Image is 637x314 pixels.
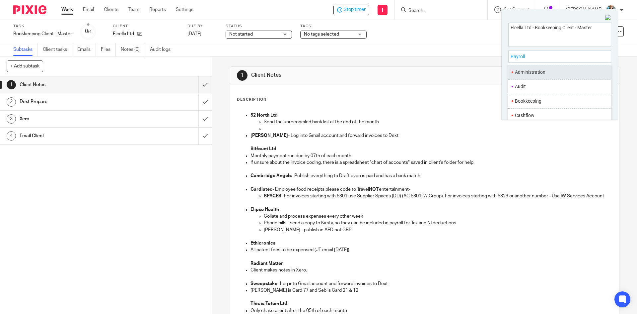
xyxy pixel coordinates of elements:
[176,6,193,13] a: Settings
[264,213,612,220] p: Collate and process expenses every other week
[237,70,248,81] div: 1
[264,194,284,198] strong: SPACES -
[43,43,72,56] a: Client tasks
[251,72,439,79] h1: Client Notes
[20,131,134,141] h1: Email Client
[602,82,609,91] li: Favorite
[602,67,609,76] li: Favorite
[101,43,116,56] a: Files
[104,6,118,13] a: Clients
[250,267,612,273] p: Client makes notes in Xero.
[602,111,609,120] li: Favorite
[187,32,201,36] span: [DATE]
[250,113,278,118] strong: 52 North Ltd
[237,97,266,102] p: Description
[7,60,43,72] button: + Add subtask
[509,23,611,45] textarea: Elcella Ltd - Bookkeeping Client - Master
[508,94,611,108] ul: Bookkeeping
[250,241,275,246] strong: Ethicronics
[515,112,602,119] li: Cashflow
[250,307,612,314] p: Only chase client after the 05th of each month
[85,28,92,35] div: 0
[408,8,467,14] input: Search
[250,280,612,287] p: - Log into Gmail account and forward invoices to Dext
[250,261,283,266] strong: Radiant Matter
[226,24,292,29] label: Status
[250,173,292,178] strong: Cambridge Angels
[13,43,38,56] a: Subtasks
[508,65,611,79] ul: Administration
[250,187,272,192] strong: Cardiatec
[264,119,612,125] p: Send the unreconciled bank list at the end of the month
[515,83,602,90] li: Audit
[250,281,277,286] strong: Sweepstake
[250,186,612,193] p: - Employee food receipts please code to Travel entertainment-
[7,97,16,107] div: 2
[504,7,529,12] span: Get Support
[13,31,72,37] div: Bookkeeping Client - Master
[250,147,276,151] strong: Bitfount Ltd
[605,15,611,21] img: Close
[508,79,611,94] ul: Audit
[300,24,367,29] label: Tags
[229,32,253,37] span: Not started
[77,43,96,56] a: Emails
[20,114,134,124] h1: Xero
[606,5,616,15] img: nicky-partington.jpg
[83,6,94,13] a: Email
[250,247,612,253] p: All patent fees to be expensed (JT email [DATE]).
[508,108,611,123] ul: Cashflow
[264,193,612,199] p: For invoices starting with 5301 use Supplier Spaces (DD) (AC 5301 IW Group). For invoices startin...
[128,6,139,13] a: Team
[250,153,612,159] p: Monthly payment run due by 07th of each month.
[121,43,145,56] a: Notes (0)
[187,24,217,29] label: Due by
[250,172,612,179] p: - Publish everything to Draft even is paid and has a bank match
[61,6,73,13] a: Work
[304,32,339,37] span: No tags selected
[7,114,16,124] div: 3
[113,31,134,37] p: Elcella Ltd
[20,80,134,90] h1: Client Notes
[264,220,612,226] p: Phone bills - send a copy to Kirsty, so they can be included in payroll for Tax and NI deductions
[150,43,176,56] a: Audit logs
[250,133,288,138] strong: [PERSON_NAME]
[369,187,379,192] strong: NOT
[250,301,287,306] strong: This is Totem Ltd
[344,6,366,13] span: Stop timer
[250,159,612,166] p: If unsure about the invoice coding, there is a spreadsheet "chart of accounts" saved in client's ...
[7,80,16,89] div: 1
[264,227,612,233] p: [PERSON_NAME] - publish in AED not GBP
[566,6,602,13] p: [PERSON_NAME]
[250,207,279,212] strong: Elipse Health
[88,30,92,34] small: /4
[20,97,134,107] h1: Dext Prepare
[250,287,612,294] p: [PERSON_NAME] is Card 77 and Seb is Card 21 & 12
[515,69,602,76] li: Administration
[113,24,179,29] label: Client
[149,6,166,13] a: Reports
[333,5,369,15] div: Elcella Ltd - Bookkeeping Client - Master
[7,131,16,141] div: 4
[13,24,72,29] label: Task
[250,206,612,213] p: -
[250,132,612,139] p: - Log into Gmail account and forward invoices to Dext
[515,98,602,105] li: Bookkeeping
[602,96,609,105] li: Favorite
[13,5,46,14] img: Pixie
